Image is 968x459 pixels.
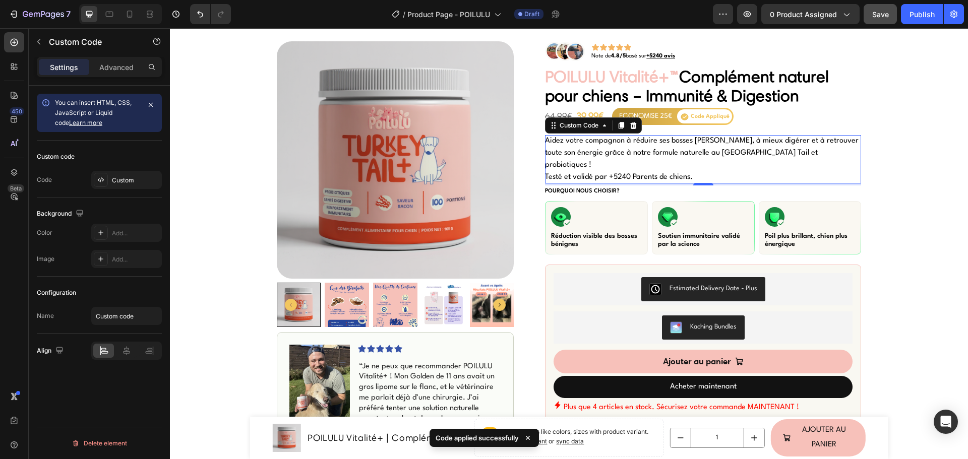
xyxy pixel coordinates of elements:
p: Code Appliqué [521,85,560,93]
p: Plus que 4 articles en stock. Sécurisez votre commande MAINTENANT ! [394,372,629,387]
span: Draft [524,10,539,19]
a: Learn more [69,119,102,126]
img: COTnt4SChPkCEAE=.jpeg [479,255,492,267]
span: or [377,409,414,417]
button: 0 product assigned [761,4,860,24]
button: Acheter maintenant [384,348,683,370]
div: Acheter maintenant [500,352,567,366]
p: Réduction visible des bosses bénignes [381,204,472,220]
div: Add... [112,255,159,264]
button: Kaching Bundles [492,287,575,311]
p: Settings [50,62,78,73]
a: +5240 avis [476,25,505,31]
button: Ajouter au panier [384,321,683,345]
div: Kaching Bundles [520,293,567,304]
div: Delete element [72,437,127,449]
button: Carousel Next Arrow [324,271,336,283]
div: Beta [8,184,24,192]
div: ECONOMISE 25€ [449,82,502,94]
button: Save [864,4,897,24]
div: Code [37,175,52,184]
div: Ajouter au panier [493,325,561,341]
span: Product Page - POILULU [407,9,490,20]
iframe: Design area [170,28,968,459]
div: 450 [10,107,24,115]
div: Undo/Redo [190,4,231,24]
button: AJOUTER AU PANIER [600,391,695,428]
button: Estimated Delivery Date ‑ Plus [471,249,596,273]
div: 39,99€ [406,81,434,95]
p: Poil plus brillant, chien plus énergique [595,204,686,220]
div: Add... [112,229,159,238]
span: Save [872,10,889,19]
p: Pourquoi nous choisir? [375,160,691,167]
h1: POILULU Vitalité+ | Complément naturel Probiotiques & Champignon médicinal [137,402,298,418]
div: Estimated Delivery Date ‑ Plus [500,255,588,266]
span: sync data [386,409,414,417]
span: You can insert HTML, CSS, JavaScript or Liquid code [55,99,132,126]
div: Custom code [37,152,75,161]
div: Color [37,228,52,237]
button: Delete element [37,435,162,451]
span: Add new variant [331,409,377,417]
img: KachingBundles.png [500,293,512,305]
div: AJOUTER AU PANIER [625,395,683,424]
div: Image [37,254,54,264]
strong: 4.8/5 [441,25,456,31]
button: 7 [4,4,75,24]
div: Publish [910,9,935,20]
div: Open Intercom Messenger [934,410,958,434]
p: Custom Code [49,36,135,48]
div: Custom Code [388,93,431,102]
button: Publish [901,4,943,24]
button: increment [574,400,594,419]
p: 7 [66,8,71,20]
div: 64,99€ [375,82,402,95]
img: gempages_569504427027727392-21039b36-5b76-4ddb-a259-b7fbd795c76a.webp [119,316,180,391]
button: decrement [500,400,520,419]
div: Custom [112,176,159,185]
p: Soutien immunitaire validé par la science [488,204,579,220]
div: Background [37,207,86,221]
p: Advanced [99,62,134,73]
div: Align [37,344,66,358]
p: Aidez votre compagnon à réduire ses bosses [PERSON_NAME], à mieux digérer et à retrouver toute so... [375,107,691,155]
span: 0 product assigned [770,9,837,20]
span: / [403,9,405,20]
div: Name [37,311,54,320]
input: quantity [520,400,574,419]
h2: Complément naturel pour chiens – Immunité & Digestion [375,39,691,78]
div: Configuration [37,288,76,297]
p: Setup options like colors, sizes with product variant. [331,399,485,418]
p: Code applied successfully [436,433,519,443]
span: POILULU Vitalité+™ [375,38,509,58]
p: Note de basé sur [421,25,505,31]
